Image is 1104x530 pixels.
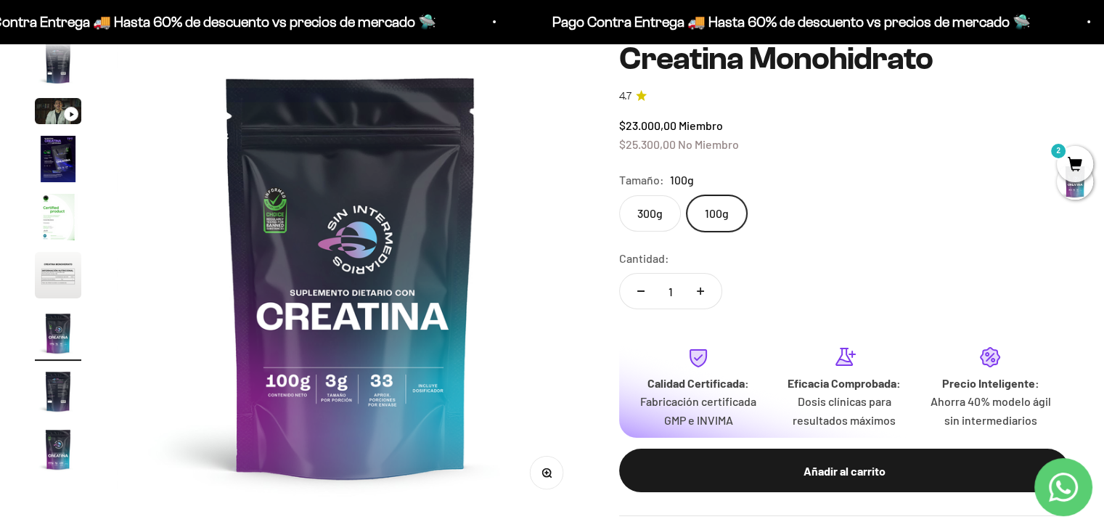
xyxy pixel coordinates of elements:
p: Pago Contra Entrega 🚚 Hasta 60% de descuento vs precios de mercado 🛸 [539,10,1018,33]
strong: Eficacia Comprobada: [788,376,901,390]
a: 4.74.7 de 5.0 estrellas [619,89,1069,105]
p: Fabricación certificada GMP e INVIMA [637,392,759,429]
div: Añadir al carrito [648,462,1040,481]
button: Ir al artículo 2 [35,40,81,91]
button: Ir al artículo 6 [35,252,81,303]
img: Creatina Monohidrato [35,310,81,356]
span: $25.300,00 [619,137,676,151]
span: No Miembro [678,137,739,151]
button: Añadir al carrito [619,449,1069,492]
img: Creatina Monohidrato [35,40,81,86]
img: Creatina Monohidrato [117,41,585,510]
strong: Calidad Certificada: [647,376,749,390]
strong: Precio Inteligente: [941,376,1039,390]
p: Ahorra 40% modelo ágil sin intermediarios [929,392,1052,429]
span: 4.7 [619,89,631,105]
span: 100g [670,171,694,189]
span: $23.000,00 [619,118,676,132]
button: Reducir cantidad [620,274,662,309]
legend: Tamaño: [619,171,664,189]
img: Creatina Monohidrato [35,426,81,473]
img: Creatina Monohidrato [35,194,81,240]
mark: 2 [1050,142,1067,160]
button: Ir al artículo 9 [35,426,81,477]
button: Ir al artículo 8 [35,368,81,419]
button: Ir al artículo 5 [35,194,81,245]
h1: Creatina Monohidrato [619,41,1069,76]
label: Cantidad: [619,249,669,268]
button: Ir al artículo 3 [35,98,81,129]
span: Miembro [679,118,723,132]
img: Creatina Monohidrato [35,252,81,298]
button: Ir al artículo 4 [35,136,81,187]
img: Creatina Monohidrato [35,136,81,182]
img: Creatina Monohidrato [35,368,81,415]
a: 2 [1057,158,1093,174]
button: Aumentar cantidad [679,274,721,309]
p: Dosis clínicas para resultados máximos [783,392,906,429]
button: Ir al artículo 7 [35,310,81,361]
